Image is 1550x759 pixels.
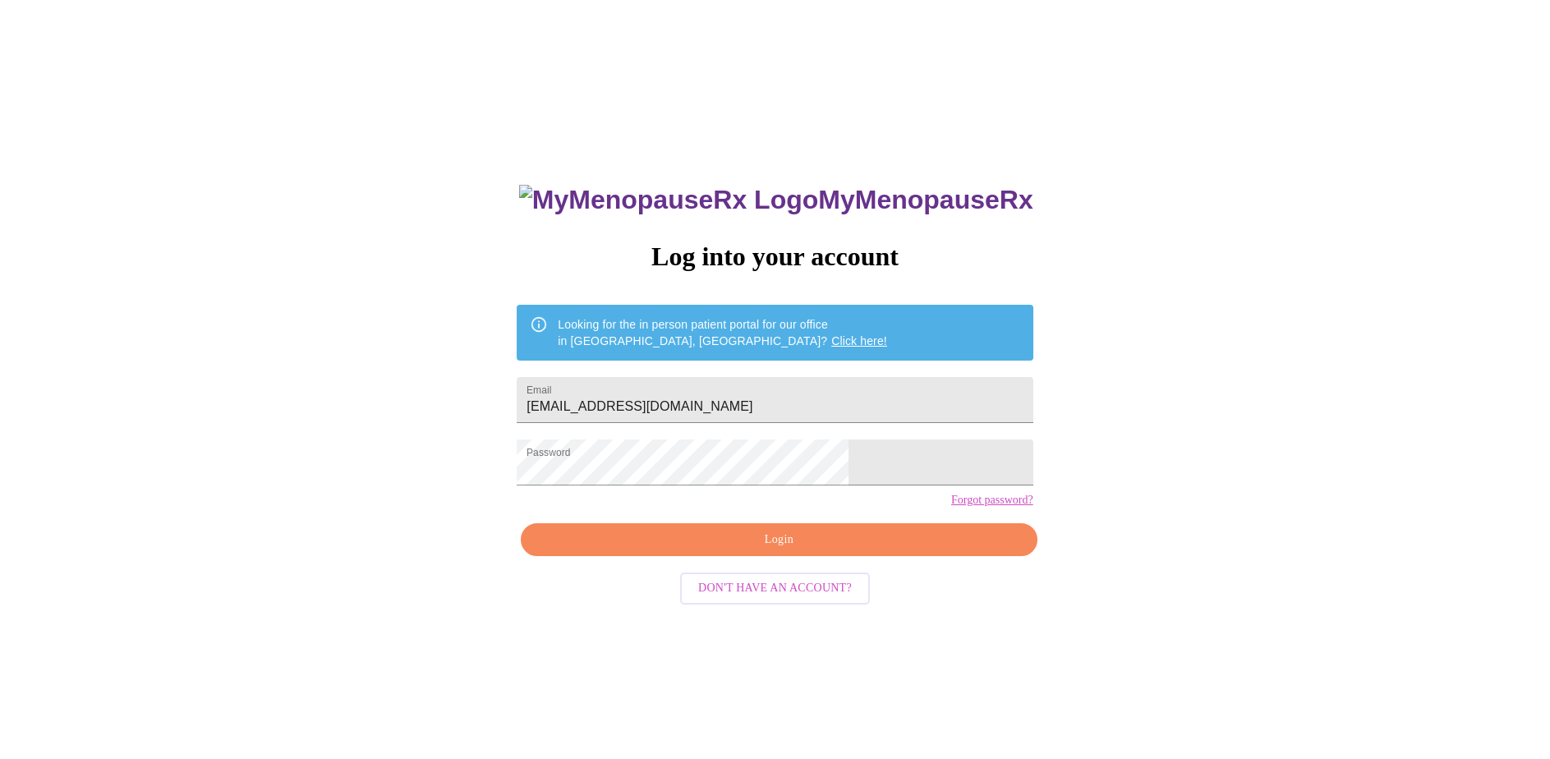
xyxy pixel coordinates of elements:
h3: Log into your account [517,241,1033,272]
div: Looking for the in person patient portal for our office in [GEOGRAPHIC_DATA], [GEOGRAPHIC_DATA]? [558,310,887,356]
a: Click here! [831,334,887,347]
button: Login [521,523,1037,557]
h3: MyMenopauseRx [519,185,1033,215]
button: Don't have an account? [680,573,870,605]
span: Don't have an account? [698,578,852,599]
span: Login [540,530,1018,550]
a: Forgot password? [951,494,1033,507]
a: Don't have an account? [676,580,874,594]
img: MyMenopauseRx Logo [519,185,818,215]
